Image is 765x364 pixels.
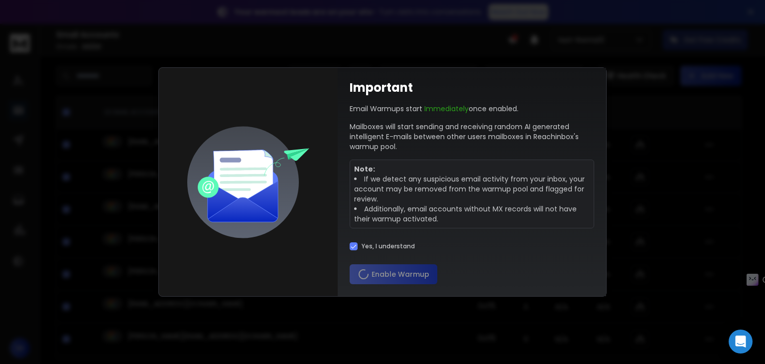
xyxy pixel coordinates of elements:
[424,104,469,114] span: Immediately
[350,122,594,152] p: Mailboxes will start sending and receiving random AI generated intelligent E-mails between other ...
[350,104,518,114] p: Email Warmups start once enabled.
[354,164,590,174] p: Note:
[354,204,590,224] li: Additionally, email accounts without MX records will not have their warmup activated.
[354,174,590,204] li: If we detect any suspicious email activity from your inbox, your account may be removed from the ...
[729,330,753,354] div: Open Intercom Messenger
[362,242,415,250] label: Yes, I understand
[350,80,413,96] h1: Important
